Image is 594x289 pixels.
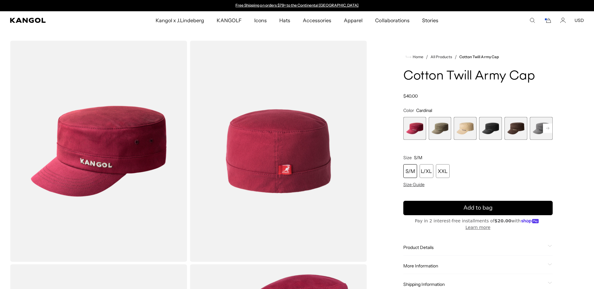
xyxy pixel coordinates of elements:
div: S/M [403,164,417,178]
a: Account [560,18,566,23]
span: Kangol x J.Lindeberg [156,11,204,29]
span: Product Details [403,245,545,250]
div: 6 of 9 [530,117,553,140]
span: Size Guide [403,182,425,187]
span: Stories [422,11,438,29]
div: 1 of 2 [233,3,362,8]
span: Icons [254,11,267,29]
a: KANGOLF [210,11,248,29]
slideshow-component: Announcement bar [233,3,362,8]
div: 5 of 9 [504,117,527,140]
label: Black [479,117,502,140]
span: Accessories [303,11,331,29]
span: Add to bag [463,204,493,212]
img: color-cardinal [10,41,187,262]
label: Cardinal [403,117,426,140]
a: Kangol x J.Lindeberg [149,11,211,29]
span: Color [403,108,414,113]
div: L/XL [420,164,433,178]
nav: breadcrumbs [403,53,553,61]
span: Collaborations [375,11,409,29]
div: 4 of 9 [479,117,502,140]
span: Home [411,55,423,59]
div: XXL [436,164,450,178]
a: Stories [416,11,445,29]
span: Cardinal [416,108,432,113]
span: KANGOLF [217,11,241,29]
li: / [452,53,457,61]
span: Hats [279,11,290,29]
span: S/M [414,155,422,160]
a: Free Shipping on orders $79+ to the Continental [GEOGRAPHIC_DATA] [235,3,359,8]
span: $40.00 [403,93,418,99]
div: 3 of 9 [454,117,477,140]
button: Add to bag [403,201,553,215]
a: Icons [248,11,273,29]
button: USD [575,18,584,23]
a: Hats [273,11,297,29]
span: More Information [403,263,545,269]
label: Brown [504,117,527,140]
label: Beige [454,117,477,140]
span: Size [403,155,412,160]
div: 1 of 9 [403,117,426,140]
a: Apparel [338,11,369,29]
img: color-cardinal [190,41,367,262]
span: Apparel [344,11,363,29]
label: Grey [530,117,553,140]
a: All Products [431,55,452,59]
div: 2 of 9 [429,117,452,140]
a: Kangol [10,18,103,23]
summary: Search here [529,18,535,23]
label: Green [429,117,452,140]
button: Cart [544,18,551,23]
a: Cotton Twill Army Cap [459,55,499,59]
div: Announcement [233,3,362,8]
li: / [423,53,428,61]
h1: Cotton Twill Army Cap [403,69,553,83]
a: Home [406,54,423,60]
span: Shipping Information [403,281,545,287]
a: Accessories [297,11,338,29]
a: Collaborations [369,11,416,29]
